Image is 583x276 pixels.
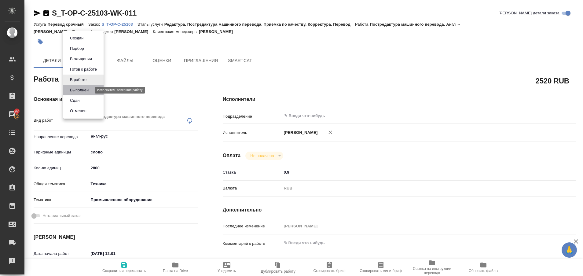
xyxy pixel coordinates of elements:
button: Отменен [68,108,88,114]
button: В работе [68,76,88,83]
button: Подбор [68,45,86,52]
button: Готов к работе [68,66,99,73]
button: Создан [68,35,85,42]
button: Сдан [68,97,81,104]
button: Выполнен [68,87,90,94]
button: В ожидании [68,56,94,62]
